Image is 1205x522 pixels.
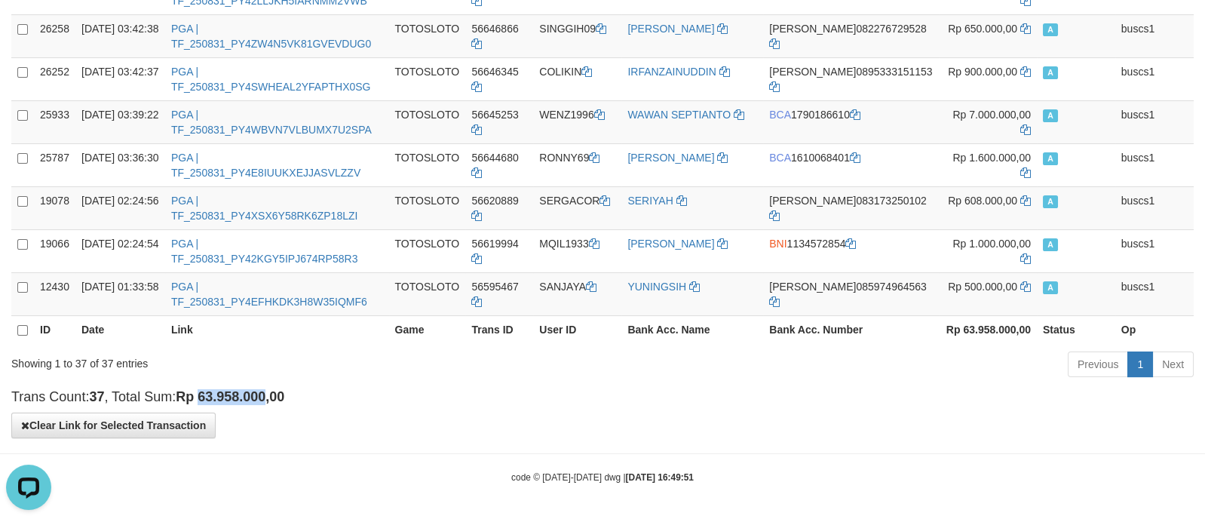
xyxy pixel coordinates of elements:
[769,152,791,164] span: BCA
[533,14,621,57] td: SINGGIH09
[171,152,360,179] a: PGA | TF_250831_PY4E8IUUKXEJJASVLZZV
[952,238,1031,250] span: Rp 1.000.000,00
[763,14,938,57] td: 082276729528
[763,100,938,143] td: 1790186610
[34,14,75,57] td: 26258
[533,57,621,100] td: COLIKIN
[389,315,466,345] th: Game
[948,281,1017,293] span: Rp 500.000,00
[1043,23,1058,36] span: Approved - Marked by buscs1
[6,6,51,51] button: Open LiveChat chat widget
[1127,352,1153,377] a: 1
[946,324,1031,336] strong: Rp 63.958.000,00
[533,315,621,345] th: User ID
[75,315,165,345] th: Date
[1068,352,1128,377] a: Previous
[1043,152,1058,165] span: Approved - Marked by buscs1
[34,143,75,186] td: 25787
[1037,315,1115,345] th: Status
[465,100,533,143] td: 56645253
[769,238,786,250] span: BNI
[769,195,856,207] span: [PERSON_NAME]
[533,186,621,229] td: SERGACOR
[11,413,216,438] button: Clear Link for Selected Transaction
[389,229,466,272] td: TOTOSLOTO
[763,229,938,272] td: 1134572854
[389,14,466,57] td: TOTOSLOTO
[465,229,533,272] td: 56619994
[1115,272,1194,315] td: buscs1
[533,143,621,186] td: RONNY69
[465,143,533,186] td: 56644680
[389,100,466,143] td: TOTOSLOTO
[75,100,165,143] td: [DATE] 03:39:22
[389,186,466,229] td: TOTOSLOTO
[626,472,694,483] strong: [DATE] 16:49:51
[763,186,938,229] td: 083173250102
[34,229,75,272] td: 19066
[763,272,938,315] td: 085974964563
[34,186,75,229] td: 19078
[621,315,763,345] th: Bank Acc. Name
[1115,100,1194,143] td: buscs1
[34,272,75,315] td: 12430
[34,315,75,345] th: ID
[176,389,284,404] strong: Rp 63.958.000,00
[763,57,938,100] td: 0895333151153
[769,66,856,78] span: [PERSON_NAME]
[627,195,673,207] a: SERIYAH
[763,143,938,186] td: 1610068401
[465,57,533,100] td: 56646345
[948,195,1017,207] span: Rp 608.000,00
[1115,229,1194,272] td: buscs1
[533,100,621,143] td: WENZ1996
[75,57,165,100] td: [DATE] 03:42:37
[171,195,358,222] a: PGA | TF_250831_PY4XSX6Y58RK6ZP18LZI
[89,389,104,404] strong: 37
[389,272,466,315] td: TOTOSLOTO
[389,57,466,100] td: TOTOSLOTO
[627,152,714,164] a: [PERSON_NAME]
[533,272,621,315] td: SANJAYA
[769,23,856,35] span: [PERSON_NAME]
[171,23,371,50] a: PGA | TF_250831_PY4ZW4N5VK81GVEVDUG0
[627,238,714,250] a: [PERSON_NAME]
[1152,352,1194,377] a: Next
[171,238,358,265] a: PGA | TF_250831_PY42KGY5IPJ674RP58R3
[34,57,75,100] td: 26252
[1043,281,1058,294] span: Approved - Marked by buscs1
[75,229,165,272] td: [DATE] 02:24:54
[75,272,165,315] td: [DATE] 01:33:58
[627,23,714,35] a: [PERSON_NAME]
[511,472,694,483] small: code © [DATE]-[DATE] dwg |
[763,315,938,345] th: Bank Acc. Number
[1115,315,1194,345] th: Op
[769,281,856,293] span: [PERSON_NAME]
[1043,109,1058,122] span: Approved - Marked by buscs1
[1115,186,1194,229] td: buscs1
[389,143,466,186] td: TOTOSLOTO
[627,109,731,121] a: WAWAN SEPTIANTO
[165,315,389,345] th: Link
[34,100,75,143] td: 25933
[465,14,533,57] td: 56646866
[75,143,165,186] td: [DATE] 03:36:30
[171,281,367,308] a: PGA | TF_250831_PY4EFHKDK3H8W35IQMF6
[1043,66,1058,79] span: Approved - Marked by buscs1
[465,186,533,229] td: 56620889
[171,109,372,136] a: PGA | TF_250831_PY4WBVN7VLBUMX7U2SPA
[75,186,165,229] td: [DATE] 02:24:56
[1115,14,1194,57] td: buscs1
[952,152,1031,164] span: Rp 1.600.000,00
[465,315,533,345] th: Trans ID
[11,390,1194,405] h4: Trans Count: , Total Sum:
[952,109,1031,121] span: Rp 7.000.000,00
[465,272,533,315] td: 56595467
[1043,238,1058,251] span: Approved - Marked by buscs1
[533,229,621,272] td: MQIL1933
[769,109,791,121] span: BCA
[1115,143,1194,186] td: buscs1
[627,66,716,78] a: IRFANZAINUDDIN
[75,14,165,57] td: [DATE] 03:42:38
[627,281,686,293] a: YUNINGSIH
